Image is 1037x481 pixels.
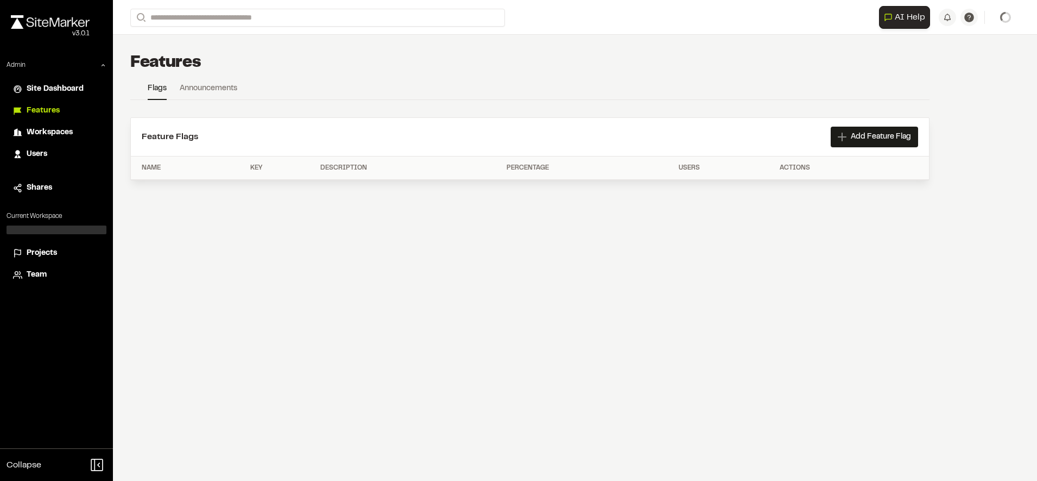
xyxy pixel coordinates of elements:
div: Percentage [507,163,670,173]
div: Open AI Assistant [879,6,934,29]
div: Key [250,163,311,173]
div: Oh geez...please don't... [11,29,90,39]
button: Open AI Assistant [879,6,930,29]
h2: Feature Flags [142,130,198,143]
span: AI Help [895,11,925,24]
h1: Features [130,52,201,74]
div: Description [320,163,498,173]
span: Team [27,269,47,281]
p: Admin [7,60,26,70]
button: Search [130,9,150,27]
div: Users [679,163,770,173]
a: Users [13,148,100,160]
div: Name [142,163,242,173]
span: Features [27,105,60,117]
span: Site Dashboard [27,83,84,95]
a: Announcements [180,83,237,99]
a: Features [13,105,100,117]
div: Actions [780,163,918,173]
img: rebrand.png [11,15,90,29]
span: Collapse [7,459,41,472]
a: Projects [13,247,100,259]
a: Site Dashboard [13,83,100,95]
span: Shares [27,182,52,194]
span: Projects [27,247,57,259]
a: Workspaces [13,127,100,139]
a: Flags [148,83,167,100]
span: Workspaces [27,127,73,139]
a: Shares [13,182,100,194]
span: Add Feature Flag [851,132,911,142]
span: Users [27,148,47,160]
p: Current Workspace [7,211,106,221]
a: Team [13,269,100,281]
